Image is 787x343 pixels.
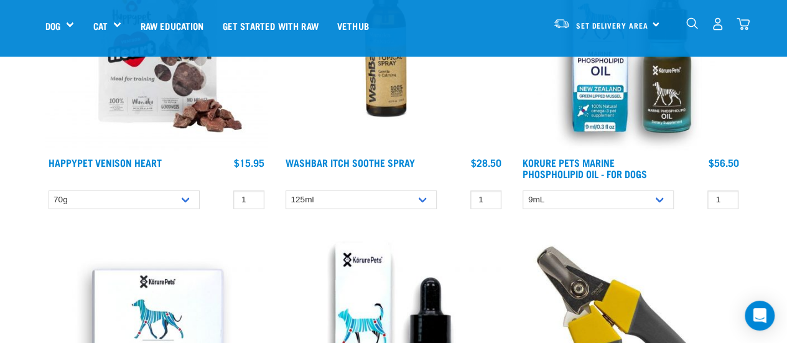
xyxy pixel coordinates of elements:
a: Happypet Venison Heart [49,159,162,165]
img: van-moving.png [553,18,570,29]
div: $15.95 [234,157,264,168]
a: Raw Education [131,1,213,50]
img: user.png [711,17,724,31]
a: Get started with Raw [213,1,328,50]
span: Set Delivery Area [576,23,648,27]
img: home-icon@2x.png [737,17,750,31]
div: Open Intercom Messenger [745,301,775,331]
a: Korure Pets Marine Phospholipid Oil - for Dogs [523,159,647,176]
a: Cat [93,19,107,33]
input: 1 [470,190,501,210]
div: $56.50 [708,157,738,168]
input: 1 [233,190,264,210]
input: 1 [707,190,738,210]
a: WashBar Itch Soothe Spray [286,159,415,165]
a: Vethub [328,1,378,50]
div: $28.50 [471,157,501,168]
img: home-icon-1@2x.png [686,17,698,29]
a: Dog [45,19,60,33]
